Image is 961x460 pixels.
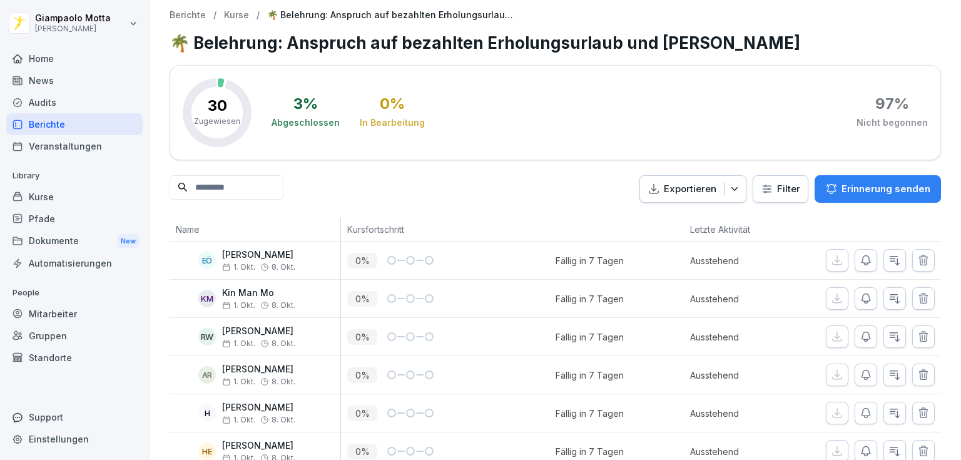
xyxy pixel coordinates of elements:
[690,254,791,267] p: Ausstehend
[222,364,295,375] p: [PERSON_NAME]
[347,253,377,268] p: 0 %
[198,404,216,422] div: H
[6,230,143,253] a: DokumenteNew
[690,330,791,344] p: Ausstehend
[761,183,800,195] div: Filter
[639,175,746,203] button: Exportieren
[556,407,624,420] div: Fällig in 7 Tagen
[35,13,111,24] p: Giampaolo Motta
[198,442,216,460] div: HE
[347,291,377,307] p: 0 %
[556,330,624,344] div: Fällig in 7 Tagen
[208,98,227,113] p: 30
[222,326,295,337] p: [PERSON_NAME]
[6,252,143,274] a: Automatisierungen
[690,445,791,458] p: Ausstehend
[257,10,260,21] p: /
[6,428,143,450] a: Einstellungen
[6,347,143,369] a: Standorte
[272,416,295,424] span: 8. Okt.
[556,445,624,458] div: Fällig in 7 Tagen
[6,48,143,69] a: Home
[272,116,340,129] div: Abgeschlossen
[6,113,143,135] a: Berichte
[222,441,295,451] p: [PERSON_NAME]
[815,175,941,203] button: Erinnerung senden
[6,325,143,347] a: Gruppen
[556,292,624,305] div: Fällig in 7 Tagen
[857,116,928,129] div: Nicht begonnen
[690,292,791,305] p: Ausstehend
[170,10,206,21] a: Berichte
[690,223,785,236] p: Letzte Aktivität
[222,402,295,413] p: [PERSON_NAME]
[222,301,255,310] span: 1. Okt.
[293,96,318,111] div: 3 %
[170,31,941,55] h1: 🌴 Belehrung: Anspruch auf bezahlten Erholungsurlaub und [PERSON_NAME]
[267,10,517,21] p: 🌴 Belehrung: Anspruch auf bezahlten Erholungsurlaub und [PERSON_NAME]
[194,116,240,127] p: Zugewiesen
[198,290,216,307] div: KM
[556,369,624,382] div: Fällig in 7 Tagen
[347,367,377,383] p: 0 %
[198,366,216,384] div: AR
[360,116,425,129] div: In Bearbeitung
[35,24,111,33] p: [PERSON_NAME]
[272,263,295,272] span: 8. Okt.
[176,223,334,236] p: Name
[6,135,143,157] a: Veranstaltungen
[6,406,143,428] div: Support
[664,182,716,197] p: Exportieren
[213,10,216,21] p: /
[224,10,249,21] a: Kurse
[6,166,143,186] p: Library
[347,223,549,236] p: Kursfortschritt
[272,377,295,386] span: 8. Okt.
[6,186,143,208] a: Kurse
[875,96,909,111] div: 97 %
[380,96,405,111] div: 0 %
[6,303,143,325] a: Mitarbeiter
[118,234,139,248] div: New
[6,69,143,91] a: News
[272,301,295,310] span: 8. Okt.
[347,444,377,459] p: 0 %
[222,339,255,348] span: 1. Okt.
[347,329,377,345] p: 0 %
[753,176,808,203] button: Filter
[556,254,624,267] div: Fällig in 7 Tagen
[6,208,143,230] a: Pfade
[6,91,143,113] a: Audits
[198,252,216,269] div: EÖ
[198,328,216,345] div: RW
[690,407,791,420] p: Ausstehend
[222,416,255,424] span: 1. Okt.
[222,250,295,260] p: [PERSON_NAME]
[222,263,255,272] span: 1. Okt.
[222,377,255,386] span: 1. Okt.
[6,283,143,303] p: People
[347,406,377,421] p: 0 %
[690,369,791,382] p: Ausstehend
[222,288,295,299] p: Kin Man Mo
[6,230,143,253] div: Dokumente
[272,339,295,348] span: 8. Okt.
[842,182,930,196] p: Erinnerung senden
